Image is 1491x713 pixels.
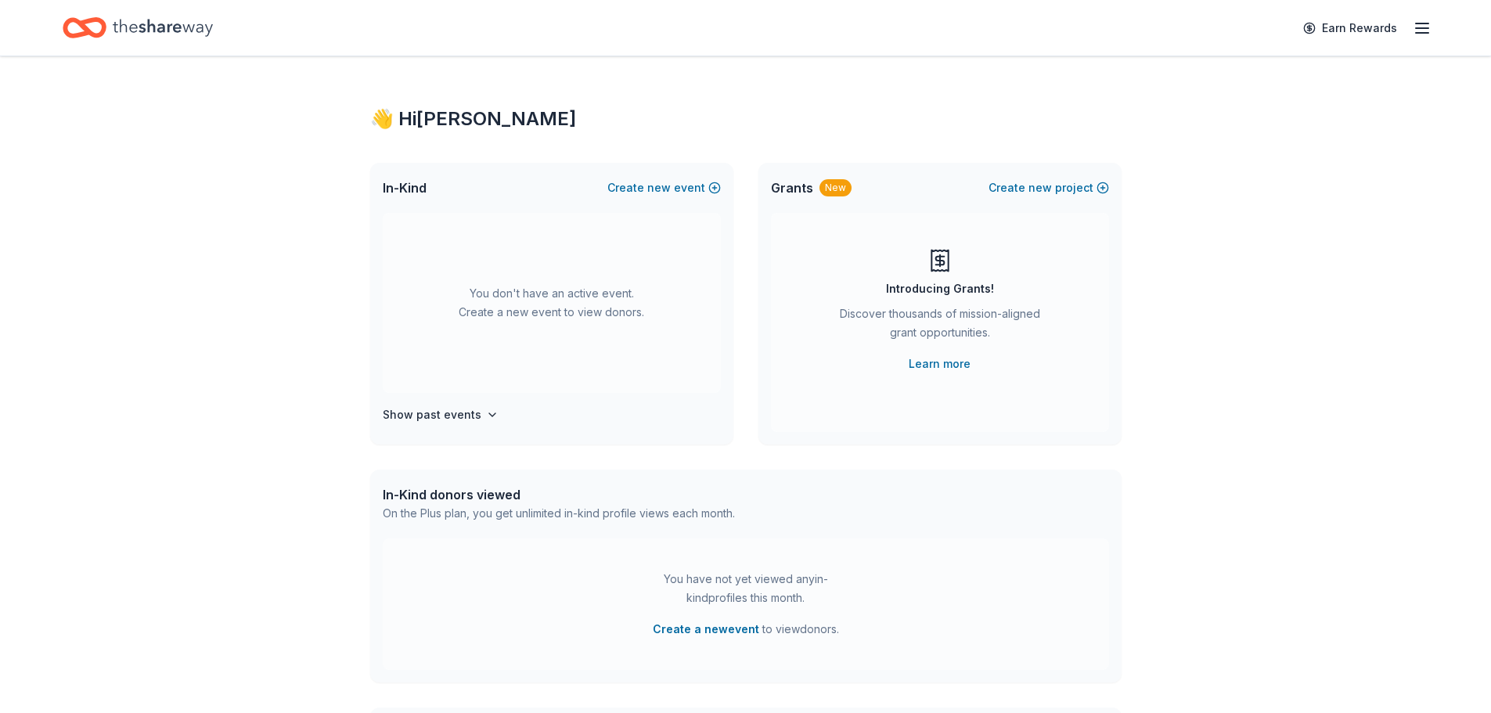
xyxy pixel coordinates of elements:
[653,620,759,639] button: Create a newevent
[607,178,721,197] button: Createnewevent
[383,178,427,197] span: In-Kind
[909,355,971,373] a: Learn more
[1294,14,1406,42] a: Earn Rewards
[383,213,721,393] div: You don't have an active event. Create a new event to view donors.
[819,179,852,196] div: New
[383,504,735,523] div: On the Plus plan, you get unlimited in-kind profile views each month.
[886,279,994,298] div: Introducing Grants!
[370,106,1122,131] div: 👋 Hi [PERSON_NAME]
[63,9,213,46] a: Home
[1028,178,1052,197] span: new
[383,485,735,504] div: In-Kind donors viewed
[647,178,671,197] span: new
[989,178,1109,197] button: Createnewproject
[648,570,844,607] div: You have not yet viewed any in-kind profiles this month.
[834,304,1046,348] div: Discover thousands of mission-aligned grant opportunities.
[653,620,839,639] span: to view donors .
[383,405,499,424] button: Show past events
[383,405,481,424] h4: Show past events
[771,178,813,197] span: Grants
